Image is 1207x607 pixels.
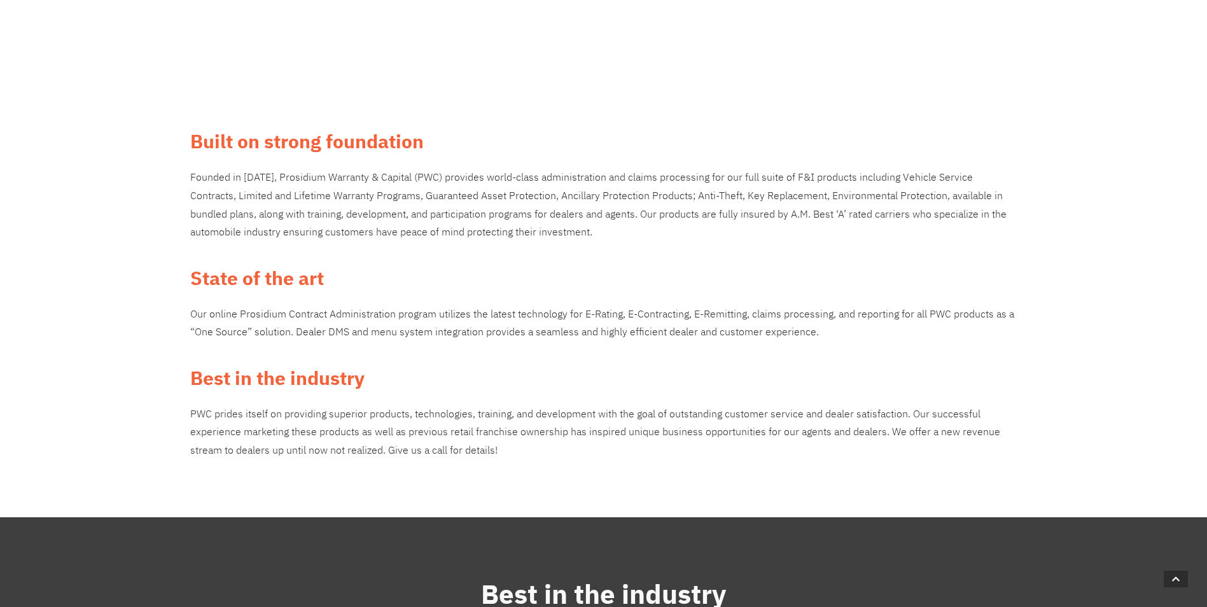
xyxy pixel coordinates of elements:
[190,405,1017,460] div: PWC prides itself on providing superior products, technologies, training, and development with th...
[190,305,1017,342] p: Our online Prosidium Contract Administration program utilizes the latest technology for E-Rating,...
[190,169,1017,242] p: Founded in [DATE], Prosidium Warranty & Capital (PWC) provides world-class administration and cla...
[190,127,1017,156] h2: Built on strong foundation
[190,364,1017,393] h2: Best in the industry
[190,264,1017,293] h2: State of the art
